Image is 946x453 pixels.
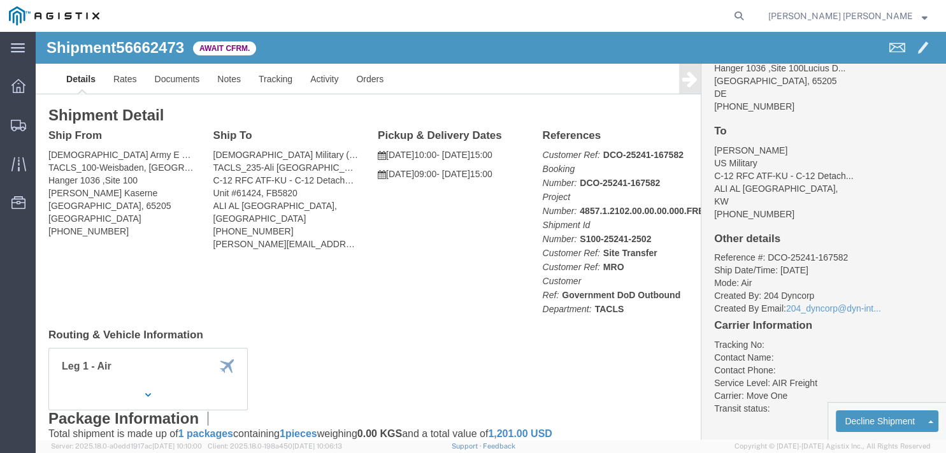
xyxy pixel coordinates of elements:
span: Server: 2025.18.0-a0edd1917ac [51,442,202,450]
span: [DATE] 10:06:13 [292,442,342,450]
span: [DATE] 10:10:00 [152,442,202,450]
a: Feedback [483,442,515,450]
span: Dhanya Dinesh [768,9,913,23]
a: Support [452,442,484,450]
span: Copyright © [DATE]-[DATE] Agistix Inc., All Rights Reserved [735,441,931,452]
img: logo [9,6,99,25]
span: Client: 2025.18.0-198a450 [208,442,342,450]
button: [PERSON_NAME] [PERSON_NAME] [768,8,928,24]
iframe: FS Legacy Container [36,32,946,440]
